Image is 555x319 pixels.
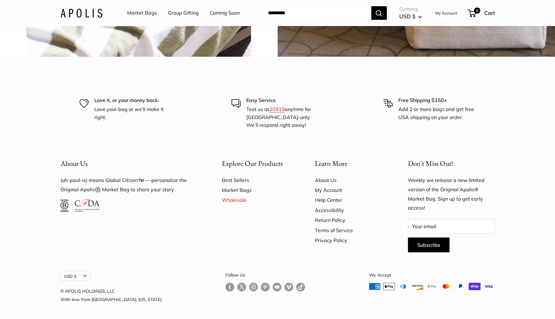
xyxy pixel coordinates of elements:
p: Love it, or your money back. [94,96,172,104]
a: Follow us on Twitter [237,283,246,294]
a: Follow us on Pinterest [261,283,270,292]
p: Add 2 or more bags and get free USA shipping on your order. [398,105,476,121]
span: 0 [474,7,480,14]
a: Follow us on Instagram [249,283,258,292]
a: Wholesale [222,195,293,205]
p: Easy Service [246,96,324,104]
button: Search [371,6,387,20]
span: About Us [60,159,87,168]
span: Explore Our Products [222,159,283,168]
span: Cart [484,10,495,16]
a: Market Bags [222,185,293,195]
span: Learn More [315,159,347,168]
p: (uh-paul-is) means Global Citizen™️ — personalize the Original Apolis®️ Market Bag to share your ... [60,176,200,194]
a: Follow us on Tumblr [296,283,305,292]
a: My Account [435,9,457,17]
a: 20919 [269,106,285,112]
img: Certified B Corporation [60,199,69,212]
a: Follow us on YouTube [273,283,281,292]
img: Council of Fashion Designers of America Member [75,199,99,212]
p: Love your bag or we'll make it right. [94,105,172,121]
img: Apolis [60,8,102,17]
span: USD $ [399,13,415,20]
p: Weekly we release a new limited version of the Original Apolis® Market Bag. Sign up to get early ... [408,176,495,213]
a: Follow us on Vimeo [284,283,293,292]
a: Privacy Policy [315,235,386,245]
a: Group Gifting [168,8,199,18]
input: Search... [263,6,371,20]
a: Return Policy [315,215,386,225]
span: Currency [399,5,422,13]
a: About Us [315,175,386,185]
a: Follow us on Facebook [226,283,234,292]
a: Accessibility [315,205,386,215]
p: Free Shipping $150+ [398,96,476,104]
button: Learn More [315,157,386,170]
a: Best Sellers [222,175,293,185]
a: My Account [315,185,386,195]
p: Follow Us [226,271,305,279]
a: Terms of Service [315,225,386,235]
button: Explore Our Products [222,157,293,170]
p: Don't Miss Out! [408,157,495,170]
a: Coming Soon [210,8,240,18]
button: USD $ [60,271,90,281]
a: Market Bags [127,8,157,18]
button: USD $ [399,11,422,21]
p: © APOLIS HOLDINGS, LLC With love from [GEOGRAPHIC_DATA], [US_STATE] [60,287,162,303]
a: Help Center [315,195,386,205]
p: Text us at anytime for [GEOGRAPHIC_DATA]-only. We’ll respond right away! [246,105,324,129]
button: About Us [60,157,200,170]
p: We Accept [369,271,495,279]
button: Subscribe [408,237,450,252]
a: 0 Cart [468,8,495,18]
